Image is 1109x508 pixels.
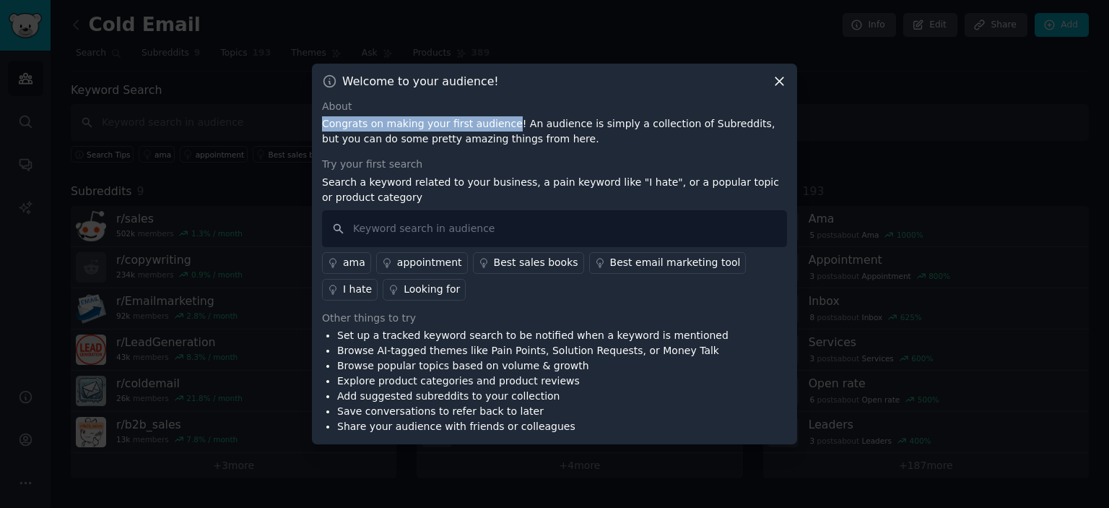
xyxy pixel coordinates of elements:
div: Other things to try [322,311,787,326]
a: Best sales books [473,252,584,274]
div: Try your first search [322,157,787,172]
div: I hate [343,282,372,297]
p: Search a keyword related to your business, a pain keyword like "I hate", or a popular topic or pr... [322,175,787,205]
a: Best email marketing tool [589,252,747,274]
a: I hate [322,279,378,301]
div: Looking for [404,282,460,297]
li: Explore product categories and product reviews [337,374,729,389]
li: Browse popular topics based on volume & growth [337,358,729,374]
li: Share your audience with friends or colleagues [337,419,729,434]
li: Browse AI-tagged themes like Pain Points, Solution Requests, or Money Talk [337,343,729,358]
div: About [322,99,787,114]
div: ama [343,255,365,270]
h3: Welcome to your audience! [342,74,499,89]
li: Save conversations to refer back to later [337,404,729,419]
div: Best sales books [494,255,578,270]
div: Best email marketing tool [610,255,741,270]
input: Keyword search in audience [322,210,787,247]
a: Looking for [383,279,466,301]
div: appointment [397,255,462,270]
a: appointment [376,252,468,274]
p: Congrats on making your first audience! An audience is simply a collection of Subreddits, but you... [322,116,787,147]
a: ama [322,252,371,274]
li: Set up a tracked keyword search to be notified when a keyword is mentioned [337,328,729,343]
li: Add suggested subreddits to your collection [337,389,729,404]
